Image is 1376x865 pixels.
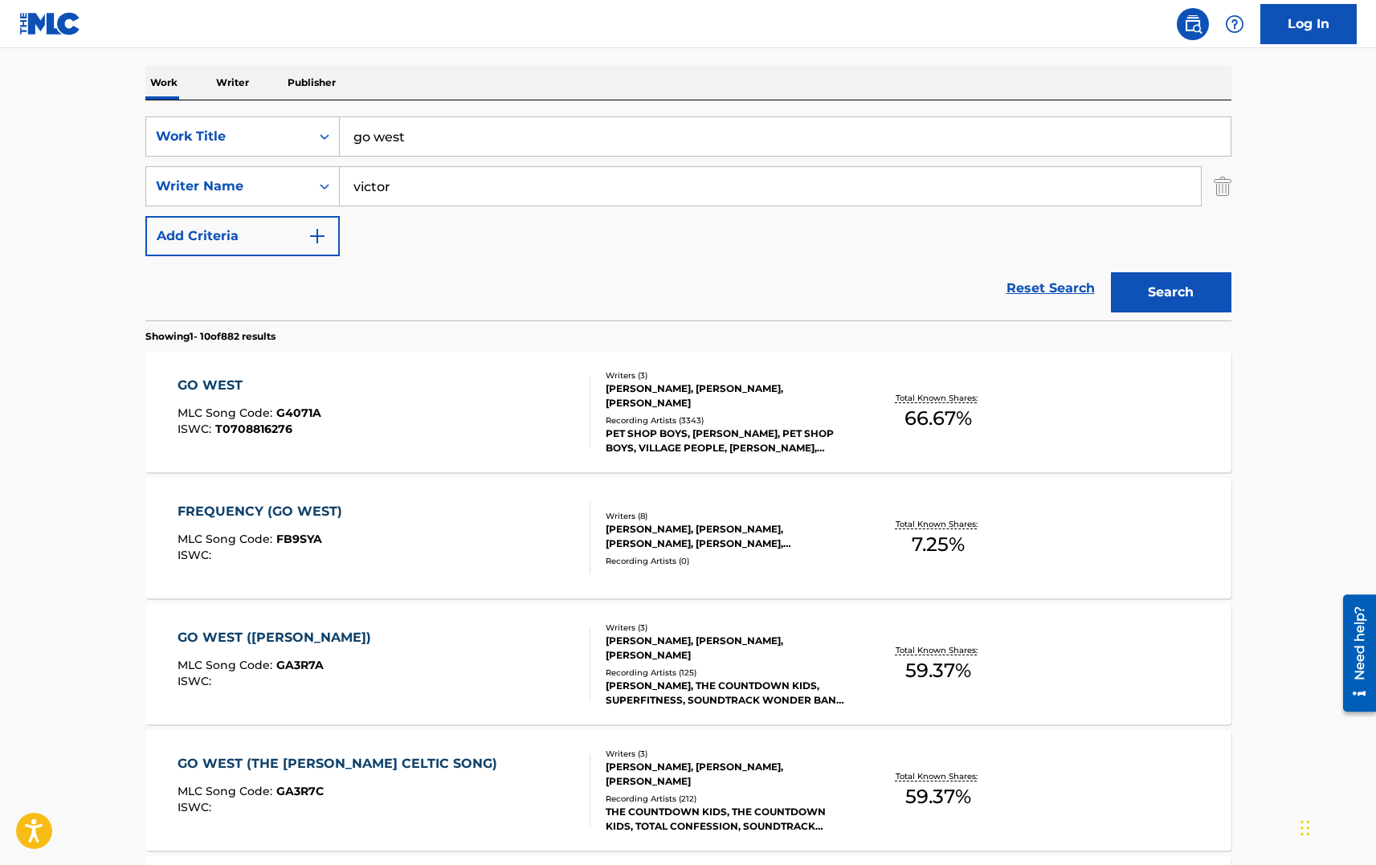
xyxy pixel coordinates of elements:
[178,658,276,672] span: MLC Song Code :
[1296,788,1376,865] iframe: Chat Widget
[276,784,324,798] span: GA3R7C
[145,478,1231,598] a: FREQUENCY (GO WEST)MLC Song Code:FB9SYAISWC:Writers (8)[PERSON_NAME], [PERSON_NAME], [PERSON_NAME...
[308,226,327,246] img: 9d2ae6d4665cec9f34b9.svg
[1219,8,1251,40] div: Help
[606,748,848,760] div: Writers ( 3 )
[276,658,324,672] span: GA3R7A
[145,730,1231,851] a: GO WEST (THE [PERSON_NAME] CELTIC SONG)MLC Song Code:GA3R7CISWC:Writers (3)[PERSON_NAME], [PERSON...
[145,66,182,100] p: Work
[145,352,1231,472] a: GO WESTMLC Song Code:G4071AISWC:T0708816276Writers (3)[PERSON_NAME], [PERSON_NAME], [PERSON_NAME]...
[606,805,848,834] div: THE COUNTDOWN KIDS, THE COUNTDOWN KIDS, TOTAL CONFESSION, SOUNDTRACK WONDER BAND, [PERSON_NAME]
[215,422,292,436] span: T0708816276
[145,604,1231,724] a: GO WEST ([PERSON_NAME])MLC Song Code:GA3R7AISWC:Writers (3)[PERSON_NAME], [PERSON_NAME], [PERSON_...
[1331,588,1376,717] iframe: Resource Center
[1225,14,1244,34] img: help
[896,770,982,782] p: Total Known Shares:
[606,426,848,455] div: PET SHOP BOYS, [PERSON_NAME], PET SHOP BOYS, VILLAGE PEOPLE, [PERSON_NAME], [PERSON_NAME], [PERSO...
[211,66,254,100] p: Writer
[1177,8,1209,40] a: Public Search
[1214,166,1231,206] img: Delete Criterion
[276,532,322,546] span: FB9SYA
[178,800,215,814] span: ISWC :
[178,376,321,395] div: GO WEST
[283,66,341,100] p: Publisher
[156,177,300,196] div: Writer Name
[178,532,276,546] span: MLC Song Code :
[905,656,971,685] span: 59.37 %
[904,404,972,433] span: 66.67 %
[178,548,215,562] span: ISWC :
[606,634,848,663] div: [PERSON_NAME], [PERSON_NAME], [PERSON_NAME]
[606,555,848,567] div: Recording Artists ( 0 )
[606,793,848,805] div: Recording Artists ( 212 )
[1183,14,1202,34] img: search
[145,329,276,344] p: Showing 1 - 10 of 882 results
[178,754,505,773] div: GO WEST (THE [PERSON_NAME] CELTIC SONG)
[1300,804,1310,852] div: Drag
[19,12,81,35] img: MLC Logo
[178,422,215,436] span: ISWC :
[896,518,982,530] p: Total Known Shares:
[178,502,350,521] div: FREQUENCY (GO WEST)
[156,127,300,146] div: Work Title
[178,406,276,420] span: MLC Song Code :
[606,414,848,426] div: Recording Artists ( 3343 )
[606,510,848,522] div: Writers ( 8 )
[606,667,848,679] div: Recording Artists ( 125 )
[276,406,321,420] span: G4071A
[178,784,276,798] span: MLC Song Code :
[178,674,215,688] span: ISWC :
[606,369,848,381] div: Writers ( 3 )
[896,644,982,656] p: Total Known Shares:
[606,381,848,410] div: [PERSON_NAME], [PERSON_NAME], [PERSON_NAME]
[606,679,848,708] div: [PERSON_NAME], THE COUNTDOWN KIDS, SUPERFITNESS, SOUNDTRACK WONDER BAND, [PERSON_NAME]
[606,522,848,551] div: [PERSON_NAME], [PERSON_NAME], [PERSON_NAME], [PERSON_NAME], [PERSON_NAME], [PERSON_NAME], [PERSON...
[998,271,1103,306] a: Reset Search
[896,392,982,404] p: Total Known Shares:
[145,116,1231,320] form: Search Form
[606,622,848,634] div: Writers ( 3 )
[912,530,965,559] span: 7.25 %
[178,628,379,647] div: GO WEST ([PERSON_NAME])
[1260,4,1357,44] a: Log In
[145,216,340,256] button: Add Criteria
[606,760,848,789] div: [PERSON_NAME], [PERSON_NAME], [PERSON_NAME]
[1111,272,1231,312] button: Search
[905,782,971,811] span: 59.37 %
